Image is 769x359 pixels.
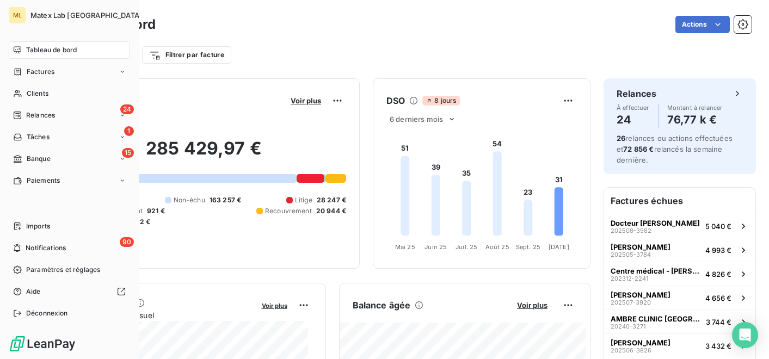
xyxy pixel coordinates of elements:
[604,262,755,286] button: Centre médical - [PERSON_NAME]202312-22414 826 €
[26,265,100,275] span: Paramètres et réglages
[617,87,656,100] h6: Relances
[667,111,723,128] h4: 76,77 k €
[295,195,312,205] span: Litige
[147,206,165,216] span: 921 €
[395,243,415,251] tspan: Mai 25
[517,301,547,310] span: Voir plus
[604,214,755,238] button: Docteur [PERSON_NAME]202508-39825 040 €
[174,195,205,205] span: Non-échu
[604,286,755,310] button: [PERSON_NAME]202507-39204 656 €
[386,94,405,107] h6: DSO
[120,104,134,114] span: 24
[316,206,346,216] span: 20 944 €
[26,308,68,318] span: Déconnexion
[120,237,134,247] span: 90
[611,251,651,258] span: 202505-3784
[27,154,51,164] span: Banque
[705,246,731,255] span: 4 993 €
[516,243,540,251] tspan: Sept. 25
[549,243,569,251] tspan: [DATE]
[26,243,66,253] span: Notifications
[611,275,648,282] span: 202312-2241
[27,67,54,77] span: Factures
[26,287,41,296] span: Aide
[61,138,346,170] h2: 285 429,97 €
[456,243,477,251] tspan: Juil. 25
[611,347,651,354] span: 202506-3826
[142,46,231,64] button: Filtrer par facture
[265,206,312,216] span: Recouvrement
[262,302,287,310] span: Voir plus
[9,283,130,300] a: Aide
[604,238,755,262] button: [PERSON_NAME]202505-37844 993 €
[291,96,321,105] span: Voir plus
[705,342,731,350] span: 3 432 €
[611,338,670,347] span: [PERSON_NAME]
[27,89,48,98] span: Clients
[705,222,731,231] span: 5 040 €
[27,132,50,142] span: Tâches
[137,217,151,227] span: -2 €
[122,148,134,158] span: 15
[705,294,731,302] span: 4 656 €
[514,300,551,310] button: Voir plus
[611,314,702,323] span: AMBRE CLINIC [GEOGRAPHIC_DATA]
[9,7,26,24] div: ML
[617,134,625,143] span: 26
[210,195,241,205] span: 163 257 €
[611,299,651,306] span: 202507-3920
[30,11,142,20] span: Matex Lab [GEOGRAPHIC_DATA]
[390,115,443,123] span: 6 derniers mois
[732,322,758,348] div: Open Intercom Messenger
[26,45,77,55] span: Tableau de bord
[604,333,755,357] button: [PERSON_NAME]202506-38263 432 €
[604,188,755,214] h6: Factures échues
[26,221,50,231] span: Imports
[604,310,755,333] button: AMBRE CLINIC [GEOGRAPHIC_DATA]20240-32713 744 €
[611,219,700,227] span: Docteur [PERSON_NAME]
[706,318,731,326] span: 3 744 €
[287,96,324,106] button: Voir plus
[9,335,76,352] img: Logo LeanPay
[617,111,649,128] h4: 24
[675,16,730,33] button: Actions
[61,310,254,321] span: Chiffre d'affaires mensuel
[259,300,291,310] button: Voir plus
[611,227,651,234] span: 202508-3982
[26,110,55,120] span: Relances
[425,243,447,251] tspan: Juin 25
[422,96,459,106] span: 8 jours
[617,104,649,111] span: À effectuer
[485,243,509,251] tspan: Août 25
[611,243,670,251] span: [PERSON_NAME]
[667,104,723,111] span: Montant à relancer
[617,134,733,164] span: relances ou actions effectuées et relancés la semaine dernière.
[611,290,670,299] span: [PERSON_NAME]
[27,176,60,185] span: Paiements
[317,195,346,205] span: 28 247 €
[611,267,701,275] span: Centre médical - [PERSON_NAME]
[611,323,645,330] span: 20240-3271
[705,270,731,278] span: 4 826 €
[353,299,411,312] h6: Balance âgée
[623,145,654,153] span: 72 856 €
[124,126,134,136] span: 1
